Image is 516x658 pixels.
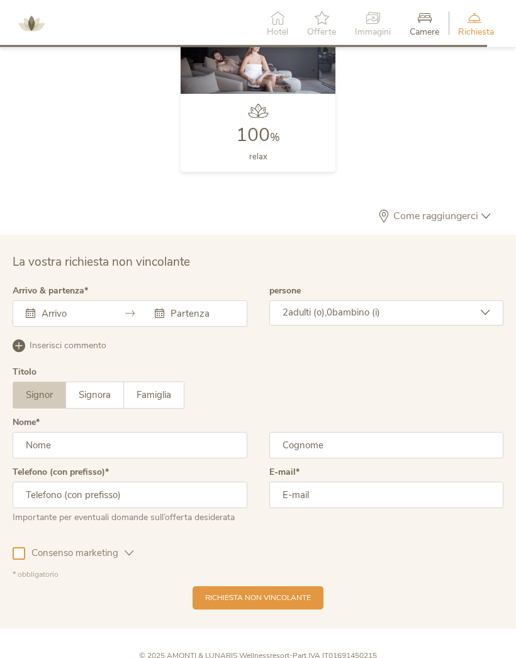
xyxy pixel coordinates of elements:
input: Partenza [167,308,233,320]
span: Immagini [355,28,391,37]
input: Arrivo [38,308,104,320]
label: persone [269,287,301,296]
label: Arrivo & partenza [13,287,88,296]
div: Titolo [13,368,36,377]
a: AMONTI & LUNARIS Wellnessresort [13,19,50,28]
div: Importante per eventuali domande sull’offerta desiderata [13,509,247,525]
span: adulti (o), [288,307,327,319]
span: Hotel [267,28,288,37]
span: Inserisci commento [30,340,106,353]
span: relax [249,152,267,163]
span: Come raggiungerci [390,212,481,222]
label: Telefono (con prefisso) [13,468,109,477]
span: Consenso marketing [25,547,125,560]
div: * obbligatorio [13,570,503,581]
span: Signor [26,389,53,402]
img: AMONTI & LUNARIS Wellnessresort [13,5,50,43]
span: bambino (i) [332,307,380,319]
span: Camere [410,28,439,37]
input: Nome [13,433,247,459]
span: La vostra richiesta non vincolante [13,254,190,271]
input: Cognome [269,433,504,459]
label: E-mail [269,468,300,477]
span: 0 [327,307,332,319]
span: Famiglia [137,389,171,402]
input: E-mail [269,482,504,509]
span: Signora [79,389,111,402]
input: Telefono (con prefisso) [13,482,247,509]
span: Richiesta [458,28,494,37]
span: % [270,131,280,145]
span: 100 [236,123,270,149]
span: 2 [283,307,288,319]
label: Nome [13,419,40,428]
span: Richiesta non vincolante [205,593,311,604]
span: Offerte [307,28,336,37]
